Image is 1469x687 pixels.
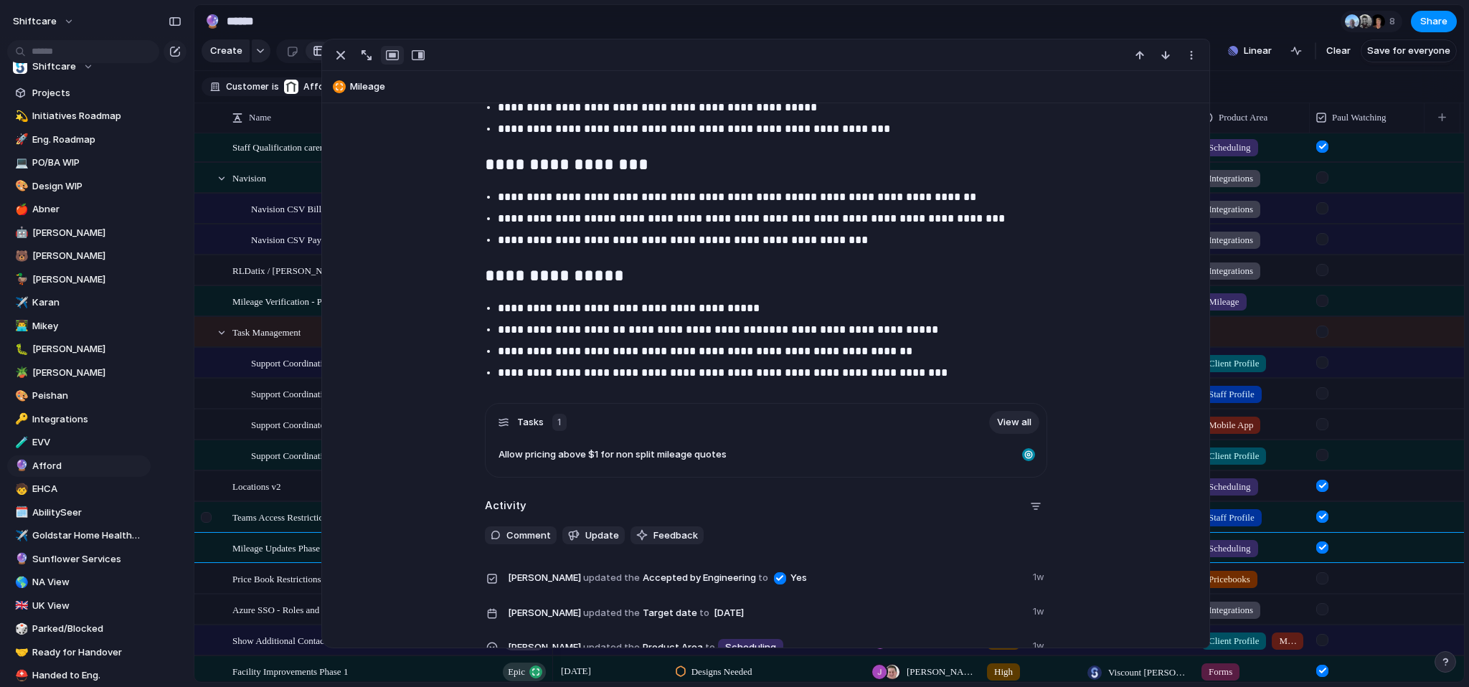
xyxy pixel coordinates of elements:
div: 💻 [15,155,25,171]
div: 🔑 [15,411,25,427]
button: ✈️ [13,295,27,310]
span: Scheduling [1209,141,1251,155]
div: 🔮 [15,458,25,474]
span: Epic [508,662,525,682]
a: View all [989,411,1039,434]
span: Support Coordination Role [251,385,352,402]
span: Integrations [1209,202,1253,217]
span: Facility Improvements Phase 1 [232,663,348,679]
a: 🧒EHCA [7,478,151,500]
span: Paul Watching [1332,110,1387,125]
button: Save for everyone [1361,39,1457,62]
a: ✈️Karan [7,292,151,313]
span: Integrations [32,412,146,427]
a: 🪴[PERSON_NAME] [7,362,151,384]
a: 🧪EVV [7,432,151,453]
span: Staff Profile [1209,387,1255,402]
a: 🚀Eng. Roadmap [7,129,151,151]
span: Support Coordination Shift Creation [251,447,387,463]
a: 🎨Peishan [7,385,151,407]
span: EVV [32,435,146,450]
a: 🎨Design WIP [7,176,151,197]
span: Clear [1326,44,1351,58]
div: ⛑️Handed to Eng. [7,665,151,686]
span: updated the [583,606,640,620]
div: 🎲 [15,621,25,638]
button: 🎨 [13,179,27,194]
span: Afford [32,459,146,473]
span: Target date [508,602,1024,623]
button: 🗓️ [13,506,27,520]
h2: Activity [485,498,526,514]
button: Clear [1321,39,1356,62]
button: Mileage [329,75,1203,98]
a: 🐛[PERSON_NAME] [7,338,151,360]
span: Viscount [PERSON_NAME] [1108,665,1189,680]
a: 🔑Integrations [7,409,151,430]
span: Scheduling [1209,541,1251,556]
div: 🌎NA View [7,572,151,593]
a: 🔮Sunflower Services [7,549,151,570]
span: [PERSON_NAME] [32,273,146,287]
span: Shiftcare [32,60,76,74]
div: 🐻 [15,248,25,265]
span: Navision [232,169,266,186]
span: UK View [32,599,146,613]
a: 🇬🇧UK View [7,595,151,617]
div: ✈️ [15,295,25,311]
span: Client Profile [1209,356,1259,371]
button: shiftcare [6,10,82,33]
span: Forms [1209,665,1232,679]
button: 🎨 [13,389,27,403]
span: Share [1420,14,1447,29]
button: 🧪 [13,435,27,450]
a: 💫Initiatives Roadmap [7,105,151,127]
span: Parked/Blocked [32,622,146,636]
div: 🤖 [15,224,25,241]
span: Mileage Verification - Phase 2 [232,293,346,309]
div: 1 [552,414,567,431]
div: 🗓️ [15,504,25,521]
span: Name [249,110,271,125]
div: 🎨 [15,178,25,194]
a: 🗓️AbilitySeer [7,502,151,523]
span: Navision CSV Payroll Export [251,231,362,247]
button: Create [202,39,250,62]
button: Feedback [630,526,704,545]
span: [PERSON_NAME] [32,249,146,263]
span: 1w [1033,567,1047,584]
span: Linear [1244,44,1272,58]
div: ⛑️ [15,668,25,684]
a: 🤝Ready for Handover [7,642,151,663]
span: Product Area [508,636,1024,658]
span: Client Profile [1209,449,1259,463]
button: 🔮 [13,459,27,473]
span: Accepted by Engineering [508,567,1024,587]
button: 🔮 [201,10,224,33]
div: 🧒 [15,481,25,498]
div: 🔮 [204,11,220,31]
div: 🍎 [15,202,25,218]
a: 🐻[PERSON_NAME] [7,245,151,267]
span: is [272,80,279,93]
span: PO/BA WIP [32,156,146,170]
button: Epic [503,663,546,681]
span: Ready for Handover [32,645,146,660]
span: Integrations [1209,264,1253,278]
span: Save for everyone [1367,44,1450,58]
span: High [994,665,1013,679]
span: Abner [32,202,146,217]
div: 👨‍💻Mikey [7,316,151,337]
span: to [699,606,709,620]
div: 🧪 [15,435,25,451]
span: Scheduling [1209,480,1251,494]
div: 🚀 [15,131,25,148]
button: 🇬🇧 [13,599,27,613]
